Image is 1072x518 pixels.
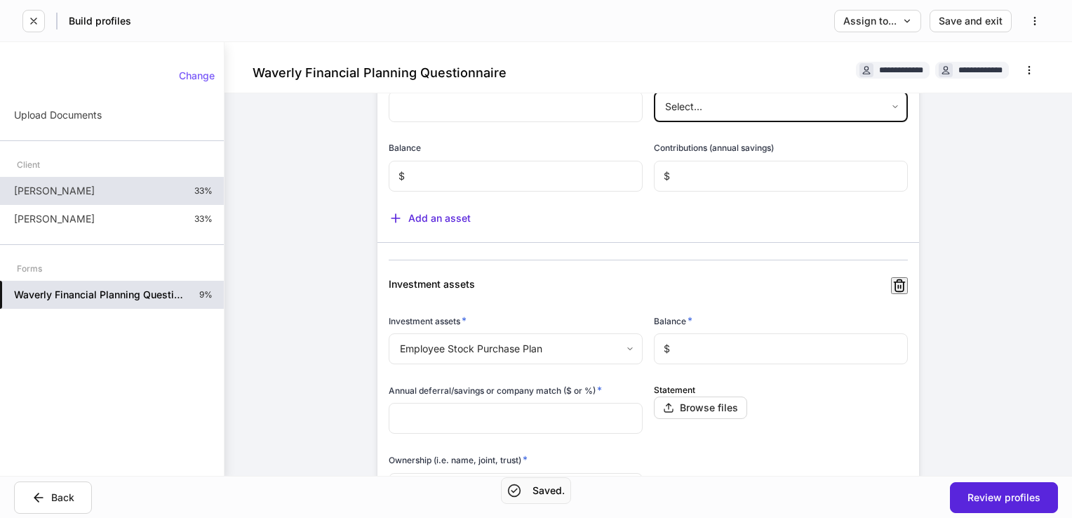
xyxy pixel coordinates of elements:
[532,484,565,498] h5: Saved.
[194,185,213,197] p: 33%
[14,482,92,514] button: Back
[843,16,912,26] div: Assign to...
[939,16,1003,26] div: Save and exit
[389,314,467,328] h6: Investment assets
[14,288,188,302] h5: Waverly Financial Planning Questionnaire
[664,342,670,356] p: $
[14,108,102,122] p: Upload Documents
[194,213,213,225] p: 33%
[389,383,602,397] h6: Annual deferral/savings or company match ($ or %)
[930,10,1012,32] button: Save and exit
[17,256,42,281] div: Forms
[170,65,224,87] button: Change
[69,14,131,28] h5: Build profiles
[14,212,95,226] p: [PERSON_NAME]
[14,184,95,198] p: [PERSON_NAME]
[199,289,213,300] p: 9%
[398,169,405,183] p: $
[179,71,215,81] div: Change
[253,65,507,81] h4: Waverly Financial Planning Questionnaire
[654,397,747,419] button: Browse files
[389,211,471,225] button: Add an asset
[967,493,1040,503] div: Review profiles
[654,141,774,154] h6: Contributions (annual savings)
[389,141,421,154] h6: Balance
[389,453,528,467] h6: Ownership (i.e. name, joint, trust)
[389,333,642,364] div: Employee Stock Purchase Plan
[834,10,921,32] button: Assign to...
[654,383,908,397] h6: Statement
[654,314,692,328] h6: Balance
[17,152,40,177] div: Client
[32,491,74,505] div: Back
[950,482,1058,513] button: Review profiles
[389,277,731,291] div: Investment assets
[654,91,907,122] div: Select...
[664,169,670,183] p: $
[663,402,738,413] div: Browse files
